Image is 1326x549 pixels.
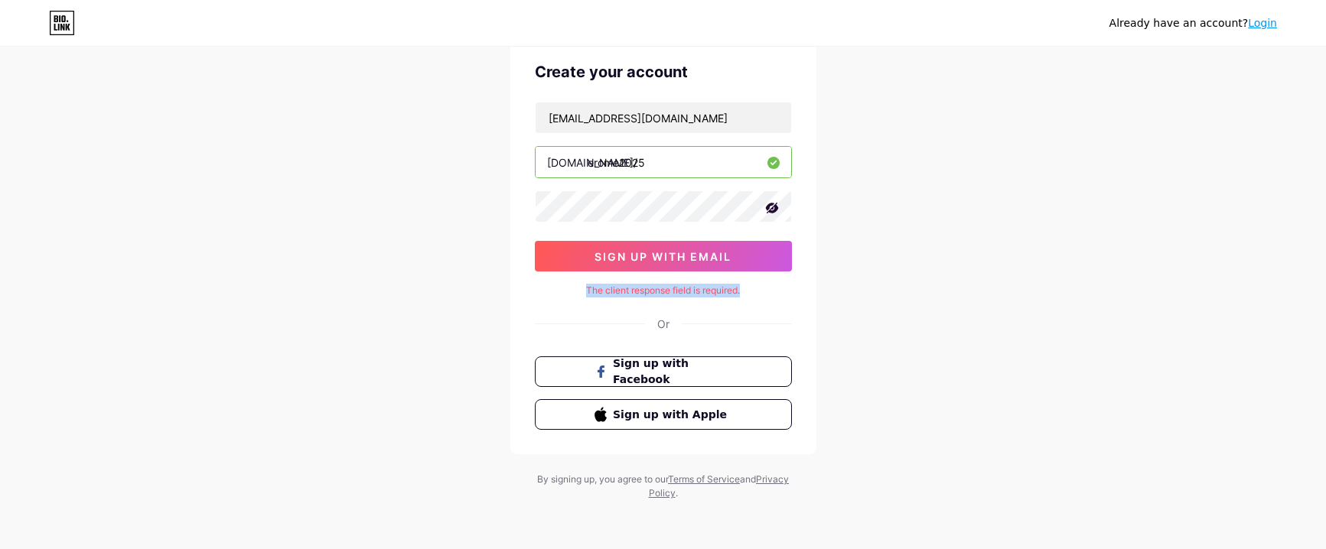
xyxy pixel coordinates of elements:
a: Terms of Service [668,473,740,485]
button: Sign up with Facebook [535,356,792,387]
div: [DOMAIN_NAME]/ [547,154,637,171]
span: sign up with email [595,250,731,263]
span: Sign up with Apple [613,407,731,423]
button: sign up with email [535,241,792,271]
span: Sign up with Facebook [613,356,731,388]
div: Or [657,316,670,332]
button: Sign up with Apple [535,399,792,430]
div: Already have an account? [1109,15,1277,31]
input: Email [536,102,791,133]
div: The client response field is required. [535,284,792,297]
input: username [536,147,791,177]
div: Create your account [535,60,792,83]
div: By signing up, you agree to our and . [533,473,793,500]
a: Login [1248,17,1277,29]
